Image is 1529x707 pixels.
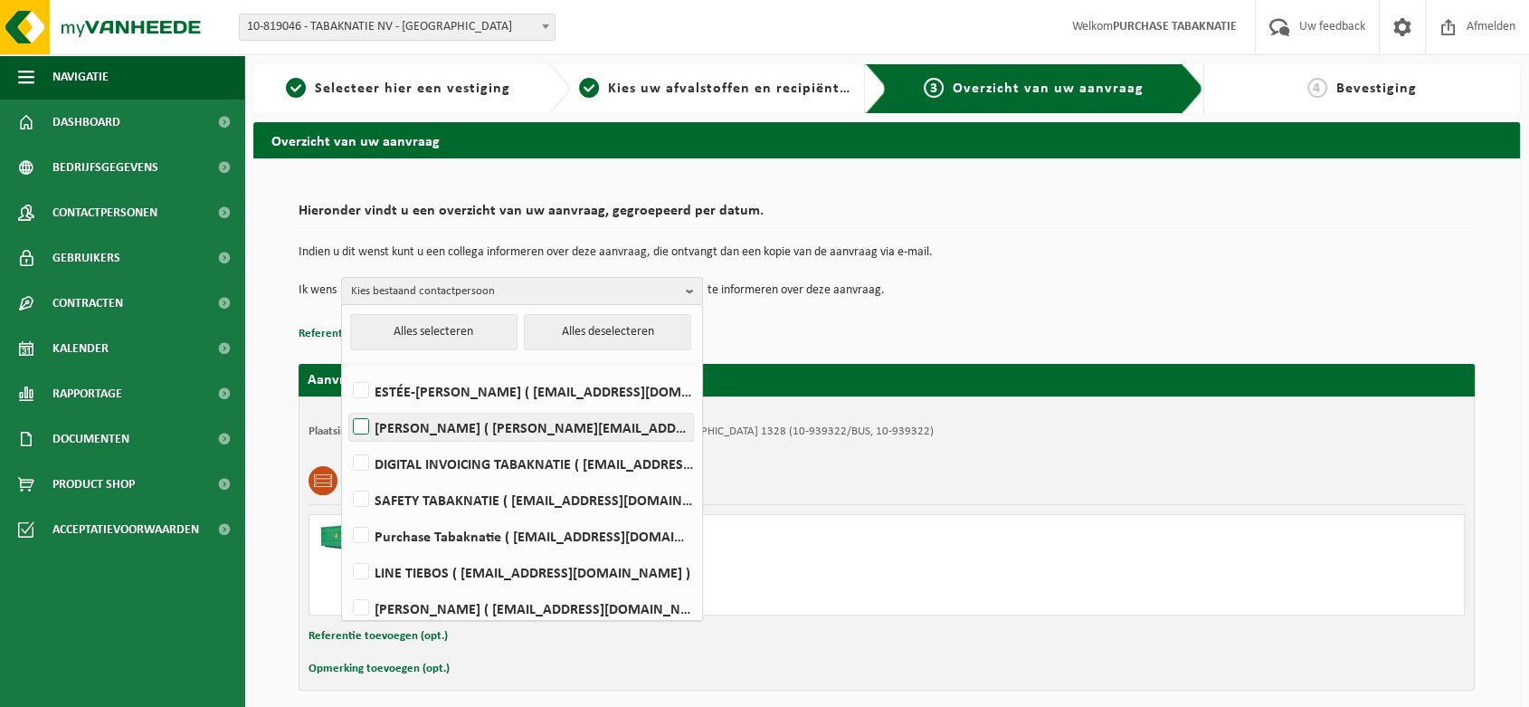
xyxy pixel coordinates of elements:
[350,314,518,350] button: Alles selecteren
[349,486,693,513] label: SAFETY TABAKNATIE ( [EMAIL_ADDRESS][DOMAIN_NAME] )
[1336,81,1417,96] span: Bevestiging
[240,14,555,40] span: 10-819046 - TABAKNATIE NV - ANTWERPEN
[351,278,679,305] span: Kies bestaand contactpersoon
[52,507,199,552] span: Acceptatievoorwaarden
[349,414,693,441] label: [PERSON_NAME] ( [PERSON_NAME][EMAIL_ADDRESS][DOMAIN_NAME] )
[52,371,122,416] span: Rapportage
[52,100,120,145] span: Dashboard
[349,450,693,477] label: DIGITAL INVOICING TABAKNATIE ( [EMAIL_ADDRESS][DOMAIN_NAME] )
[1307,78,1327,98] span: 4
[52,462,135,507] span: Product Shop
[286,78,306,98] span: 1
[262,78,534,100] a: 1Selecteer hier een vestiging
[953,81,1144,96] span: Overzicht van uw aanvraag
[253,122,1520,158] h2: Overzicht van uw aanvraag
[308,373,443,387] strong: Aanvraag voor [DATE]
[349,559,693,586] label: LINE TIEBOS ( [EMAIL_ADDRESS][DOMAIN_NAME] )
[1113,20,1237,33] strong: PURCHASE TABAKNATIE
[341,277,703,304] button: Kies bestaand contactpersoon
[52,145,158,190] span: Bedrijfsgegevens
[299,246,1475,259] p: Indien u dit wenst kunt u een collega informeren over deze aanvraag, die ontvangt dan een kopie v...
[309,625,448,648] button: Referentie toevoegen (opt.)
[52,281,123,326] span: Contracten
[524,314,691,350] button: Alles deselecteren
[299,322,438,346] button: Referentie toevoegen (opt.)
[239,14,556,41] span: 10-819046 - TABAKNATIE NV - ANTWERPEN
[708,277,885,304] p: te informeren over deze aanvraag.
[924,78,944,98] span: 3
[579,78,850,100] a: 2Kies uw afvalstoffen en recipiënten
[52,54,109,100] span: Navigatie
[318,524,373,551] img: HK-XC-40-GN-00.png
[315,81,510,96] span: Selecteer hier een vestiging
[299,204,1475,228] h2: Hieronder vindt u een overzicht van uw aanvraag, gegroepeerd per datum.
[349,522,693,549] label: Purchase Tabaknatie ( [EMAIL_ADDRESS][DOMAIN_NAME] )
[52,235,120,281] span: Gebruikers
[349,377,693,405] label: ESTÉE-[PERSON_NAME] ( [EMAIL_ADDRESS][DOMAIN_NAME] )
[309,657,450,681] button: Opmerking toevoegen (opt.)
[52,190,157,235] span: Contactpersonen
[52,326,109,371] span: Kalender
[579,78,599,98] span: 2
[309,425,387,437] strong: Plaatsingsadres:
[299,277,337,304] p: Ik wens
[349,595,693,622] label: [PERSON_NAME] ( [EMAIL_ADDRESS][DOMAIN_NAME] )
[52,416,129,462] span: Documenten
[608,81,857,96] span: Kies uw afvalstoffen en recipiënten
